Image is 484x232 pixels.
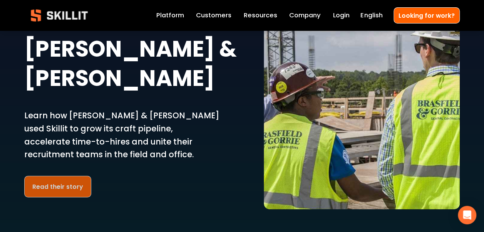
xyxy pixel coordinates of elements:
img: Skillit [24,4,94,27]
span: English [360,11,382,20]
a: Company [289,10,321,21]
a: Read their story [24,176,91,197]
a: Platform [156,10,184,21]
a: folder dropdown [244,10,277,21]
a: Customers [196,10,231,21]
span: Resources [244,11,277,20]
div: Open Intercom Messenger [458,206,476,224]
strong: [PERSON_NAME] & [PERSON_NAME] [24,32,241,100]
div: language picker [360,10,382,21]
a: Login [333,10,349,21]
p: Learn how [PERSON_NAME] & [PERSON_NAME] used Skillit to grow its craft pipeline, accelerate time-... [24,109,220,161]
a: Looking for work? [394,7,460,23]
